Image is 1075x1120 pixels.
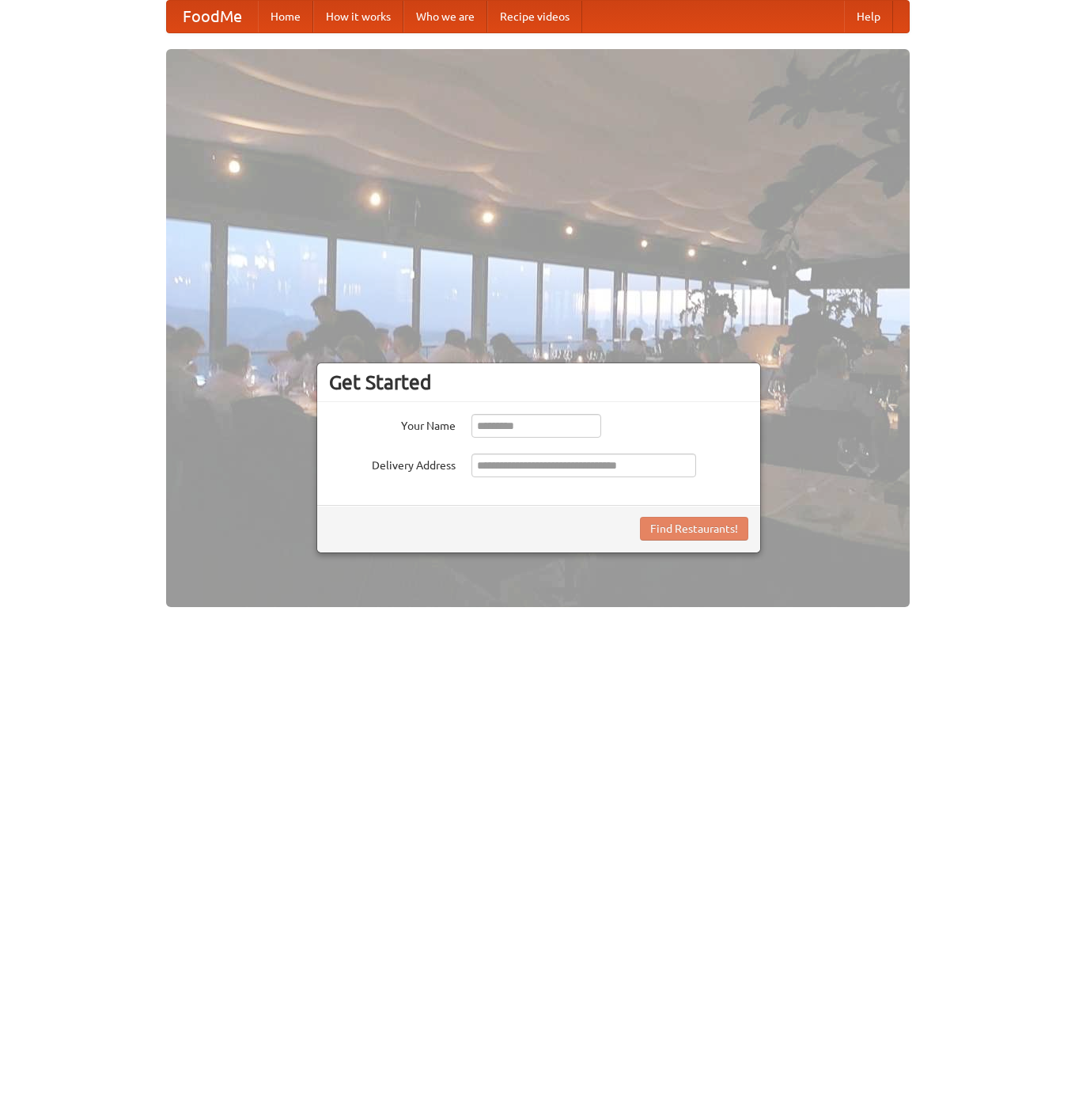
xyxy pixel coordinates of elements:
[640,517,748,541] button: Find Restaurants!
[329,414,456,434] label: Your Name
[167,1,258,32] a: FoodMe
[313,1,403,32] a: How it works
[487,1,582,32] a: Recipe videos
[403,1,487,32] a: Who we are
[844,1,893,32] a: Help
[258,1,313,32] a: Home
[329,370,748,394] h3: Get Started
[329,454,456,473] label: Delivery Address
